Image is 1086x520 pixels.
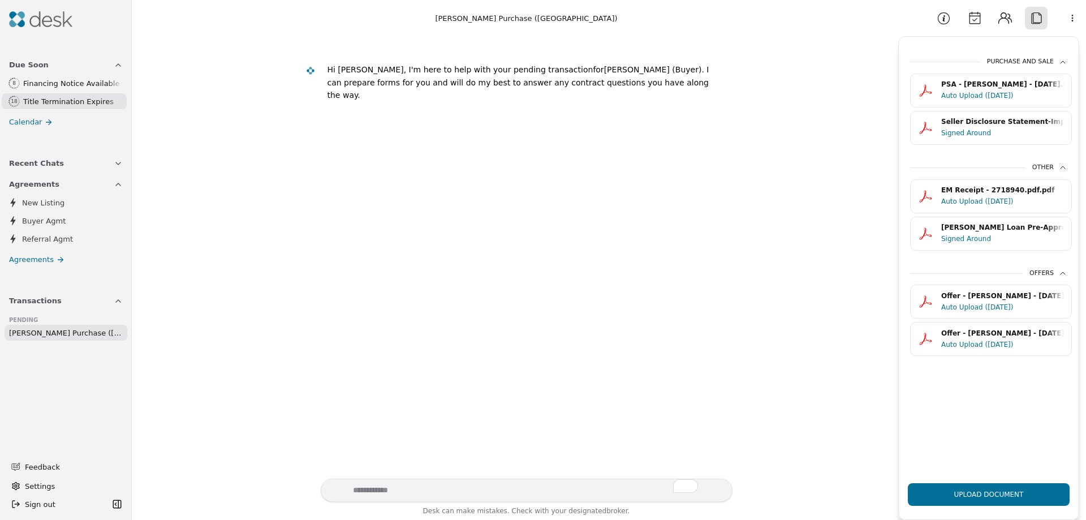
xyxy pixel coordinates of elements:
[9,11,72,27] img: Desk
[1029,269,1067,278] div: Offers
[941,185,1065,196] div: EM Receipt - 2718940.pdf.pdf
[5,457,123,477] button: Feedback
[9,116,42,128] span: Calendar
[11,97,17,106] div: 18
[941,291,1065,302] div: Offer - [PERSON_NAME] - [DATE].pdf
[941,233,1065,244] div: Signed Around
[23,96,122,108] div: Title Termination Expires
[2,290,130,311] button: Transactions
[327,63,723,102] div: [PERSON_NAME] (Buyer)
[23,78,122,89] div: Financing Notice Available
[910,163,1067,179] button: Other
[910,74,1072,108] button: PSA - [PERSON_NAME] - [DATE].pdfAuto Upload ([DATE])
[941,339,1065,350] div: Auto Upload ([DATE])
[25,480,55,492] span: Settings
[12,79,16,88] div: 8
[2,114,130,130] a: Calendar
[941,127,1065,139] div: Signed Around
[2,75,127,91] a: 8Financing Notice Available
[910,217,1072,251] button: [PERSON_NAME] Loan Pre-Approval Letter 460k.pdfSigned Around
[22,197,64,209] span: New Listing
[593,65,604,74] div: for
[568,507,606,515] span: designated
[2,174,130,195] button: Agreements
[9,157,64,169] span: Recent Chats
[2,54,130,75] button: Due Soon
[25,498,55,510] span: Sign out
[9,253,54,265] span: Agreements
[941,302,1065,313] div: Auto Upload ([DATE])
[2,251,130,268] a: Agreements
[941,328,1065,339] div: Offer - [PERSON_NAME] - [DATE].pdf
[22,233,73,245] span: Referral Agmt
[327,65,593,74] div: Hi [PERSON_NAME], I'm here to help with your pending transaction
[941,222,1065,233] div: [PERSON_NAME] Loan Pre-Approval Letter 460k.pdf
[2,153,130,174] button: Recent Chats
[9,295,62,307] span: Transactions
[941,117,1065,127] div: Seller Disclosure Statement-Improved Property - [STREET_ADDRESS]pdf
[7,495,109,513] button: Sign out
[9,316,123,325] div: Pending
[305,66,315,76] img: Desk
[910,57,1067,74] button: Purchase and Sale
[9,59,49,71] span: Due Soon
[435,12,617,24] div: [PERSON_NAME] Purchase ([GEOGRAPHIC_DATA])
[7,477,125,495] button: Settings
[941,79,1065,90] div: PSA - [PERSON_NAME] - [DATE].pdf
[25,461,116,473] span: Feedback
[987,57,1067,67] div: Purchase and Sale
[910,111,1072,145] button: Seller Disclosure Statement-Improved Property - [STREET_ADDRESS]pdfSigned Around
[910,179,1072,213] button: EM Receipt - 2718940.pdf.pdfAuto Upload ([DATE])
[941,90,1065,101] div: Auto Upload ([DATE])
[22,215,66,227] span: Buyer Agmt
[910,269,1067,285] button: Offers
[908,483,1070,506] button: Upload Document
[941,196,1065,207] div: Auto Upload ([DATE])
[327,65,709,100] div: . I can prepare forms for you and will do my best to answer any contract questions you have along...
[1032,163,1067,173] div: Other
[321,479,732,502] textarea: To enrich screen reader interactions, please activate Accessibility in Grammarly extension settings
[9,327,123,339] span: [PERSON_NAME] Purchase ([GEOGRAPHIC_DATA])
[910,322,1072,356] button: Offer - [PERSON_NAME] - [DATE].pdfAuto Upload ([DATE])
[2,93,127,109] a: 18Title Termination Expires
[321,505,732,520] div: Desk can make mistakes. Check with your broker.
[910,285,1072,319] button: Offer - [PERSON_NAME] - [DATE].pdfAuto Upload ([DATE])
[9,178,59,190] span: Agreements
